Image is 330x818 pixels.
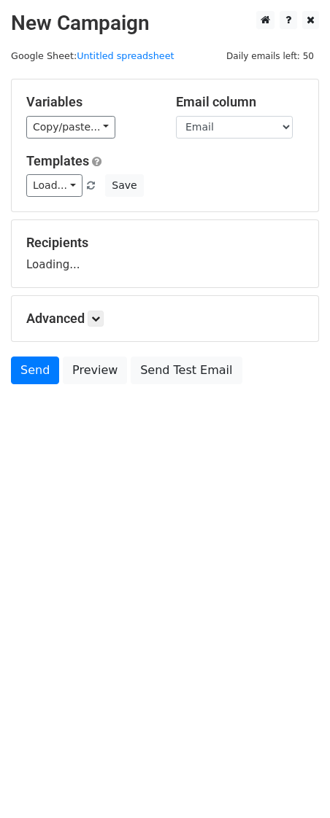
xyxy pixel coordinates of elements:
a: Send [11,357,59,384]
h5: Recipients [26,235,304,251]
a: Load... [26,174,82,197]
a: Copy/paste... [26,116,115,139]
a: Templates [26,153,89,168]
small: Google Sheet: [11,50,174,61]
div: Loading... [26,235,304,273]
h5: Advanced [26,311,304,327]
h5: Variables [26,94,154,110]
span: Daily emails left: 50 [221,48,319,64]
a: Untitled spreadsheet [77,50,174,61]
button: Save [105,174,143,197]
h2: New Campaign [11,11,319,36]
a: Daily emails left: 50 [221,50,319,61]
a: Preview [63,357,127,384]
h5: Email column [176,94,304,110]
a: Send Test Email [131,357,242,384]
